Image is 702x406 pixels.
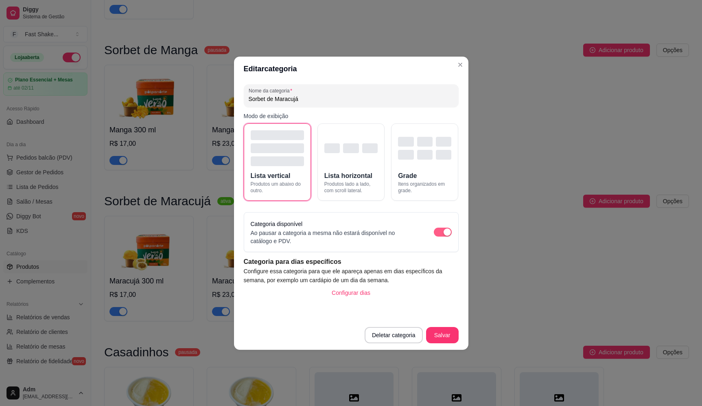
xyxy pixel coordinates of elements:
[251,229,418,245] p: Ao pausar a categoria a mesma não estará disponível no catálogo e PDV.
[251,181,304,194] span: Produtos um abaixo do outro.
[426,327,459,343] button: Salvar
[324,181,378,194] span: Produtos lado a lado, com scroll lateral.
[244,123,311,201] button: Lista verticalProdutos um abaixo do outro.
[234,57,468,81] header: Editar categoria
[251,171,291,181] span: Lista vertical
[398,171,417,181] span: Grade
[398,181,451,194] span: Itens organizados em grade.
[365,327,423,343] button: Deletar categoria
[249,95,454,103] input: Nome da categoria
[251,221,303,227] label: Categoria disponível
[249,87,295,94] label: Nome da categoria
[325,285,377,301] button: Configurar dias
[454,58,467,71] button: Close
[244,257,459,267] article: Categoria para dias específicos
[317,123,385,201] button: Lista horizontalProdutos lado a lado, com scroll lateral.
[391,123,458,201] button: GradeItens organizados em grade.
[244,112,459,120] p: Modo de exibição
[244,267,459,285] article: Configure essa categoria para que ele apareça apenas em dias específicos da semana, por exemplo u...
[324,171,372,181] span: Lista horizontal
